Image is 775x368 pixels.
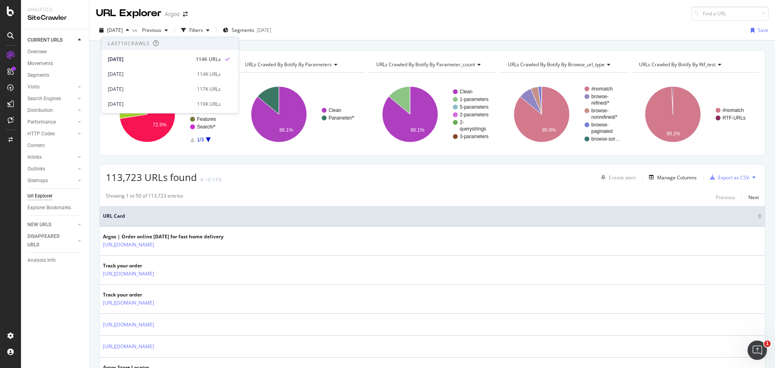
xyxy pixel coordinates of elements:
span: Segments [232,27,254,34]
button: [DATE] [96,24,132,37]
text: Clean [460,89,472,95]
svg: A chart. [106,79,232,149]
div: Analytics [27,6,83,13]
div: A chart. [369,79,495,149]
img: Equal [200,179,203,181]
a: Performance [27,118,75,126]
text: #nomatch [591,86,613,92]
div: +0.11% [205,176,222,183]
div: [DATE] [108,71,192,78]
a: [URL][DOMAIN_NAME] [103,241,154,249]
div: Track your order [103,262,189,269]
a: Analysis Info [27,256,84,265]
text: 2- [460,120,464,125]
span: URLs Crawled By Botify By parameter_count [376,61,475,68]
button: Manage Columns [646,172,697,182]
div: [DATE] [108,86,192,93]
div: Search Engines [27,95,61,103]
text: querystrings [460,126,486,132]
span: vs [132,27,139,34]
span: 1 [764,341,771,347]
a: [URL][DOMAIN_NAME] [103,299,154,307]
text: browse- [591,94,609,99]
svg: A chart. [631,79,758,149]
button: Save [748,24,769,37]
div: Last 10 Crawls [108,40,150,47]
a: [URL][DOMAIN_NAME] [103,270,154,278]
div: arrow-right-arrow-left [183,11,188,17]
div: Movements [27,59,53,68]
text: 1-parameters [460,97,488,102]
text: browse-sor… [591,136,620,142]
div: Distribution [27,106,53,115]
div: Showing 1 to 50 of 113,723 entries [106,192,183,202]
text: 1/3 [197,137,204,143]
h4: URLs Crawled By Botify By rtf_test [637,58,752,71]
div: Manage Columns [657,174,697,181]
div: [DATE] [108,56,191,63]
a: Search Engines [27,95,75,103]
div: Track your order [103,291,189,299]
a: NEW URLS [27,221,75,229]
a: Segments [27,71,84,80]
a: Distribution [27,106,75,115]
a: Visits [27,83,75,91]
a: Url Explorer [27,192,84,200]
button: Segments[DATE] [220,24,274,37]
button: Previous [716,192,735,202]
text: Clean [329,107,341,113]
div: 119K URLs [197,101,221,108]
a: [URL][DOMAIN_NAME] [103,343,154,351]
div: HTTP Codes [27,130,55,138]
text: 99.2% [667,131,681,137]
div: Overview [27,48,47,56]
div: Explorer Bookmarks [27,204,71,212]
button: Next [748,192,759,202]
svg: A chart. [500,79,626,149]
div: Create alert [609,174,636,181]
div: SiteCrawler [27,13,83,23]
div: Next [748,194,759,201]
text: Features [197,116,216,122]
div: 114K URLs [197,71,221,78]
text: paginated [591,128,613,134]
text: browse- [591,122,609,128]
text: #nomatch [723,107,744,113]
div: Previous [716,194,735,201]
button: Export as CSV [707,171,749,184]
a: DISAPPEARED URLS [27,232,75,249]
span: URLs Crawled By Botify By parameters [245,61,332,68]
span: Previous [139,27,161,34]
span: URL Card [103,212,756,220]
div: A chart. [237,79,364,149]
iframe: Intercom live chat [748,341,767,360]
div: Sitemaps [27,177,48,185]
button: Create alert [598,171,636,184]
text: Parameter/* [329,115,354,121]
span: URLs Crawled By Botify By browse_url_type [508,61,605,68]
span: 113,723 URLs found [106,170,197,184]
a: [URL][DOMAIN_NAME] [103,321,154,329]
a: Sitemaps [27,177,75,185]
h4: URLs Crawled By Botify By parameters [243,58,358,71]
text: 5-parameters [460,104,488,110]
a: CURRENT URLS [27,36,75,44]
div: [DATE] [108,101,192,108]
h4: URLs Crawled By Botify By browse_url_type [506,58,620,71]
text: 86.1% [279,127,293,133]
text: nonrefined/* [591,114,618,120]
div: Url Explorer [27,192,52,200]
div: 114K URLs [196,56,221,63]
span: 2025 Sep. 3rd [107,27,123,34]
text: 72.5% [153,122,166,128]
a: Inlinks [27,153,75,162]
div: Analysis Info [27,256,56,265]
div: Outlinks [27,165,45,173]
text: 85.9% [542,127,556,133]
a: Movements [27,59,84,68]
h4: URLs Crawled By Botify By parameter_count [375,58,489,71]
div: Performance [27,118,56,126]
div: Export as CSV [718,174,749,181]
div: Visits [27,83,40,91]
